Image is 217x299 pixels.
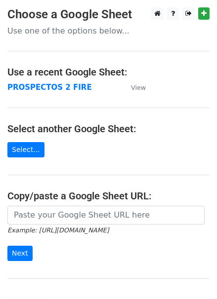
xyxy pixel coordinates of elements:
a: View [121,83,146,92]
small: View [131,84,146,91]
input: Paste your Google Sheet URL here [7,206,205,224]
h4: Copy/paste a Google Sheet URL: [7,190,210,202]
p: Use one of the options below... [7,26,210,36]
input: Next [7,246,33,261]
h4: Select another Google Sheet: [7,123,210,135]
iframe: Chat Widget [168,252,217,299]
a: PROSPECTOS 2 FIRE [7,83,92,92]
h3: Choose a Google Sheet [7,7,210,22]
h4: Use a recent Google Sheet: [7,66,210,78]
a: Select... [7,142,44,157]
small: Example: [URL][DOMAIN_NAME] [7,226,109,234]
